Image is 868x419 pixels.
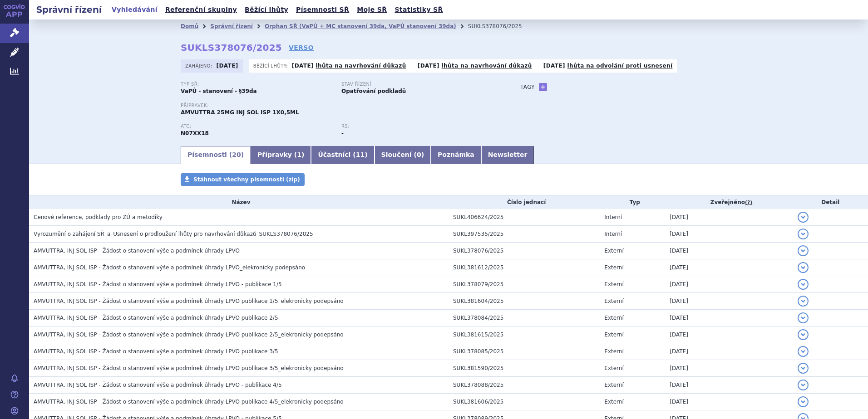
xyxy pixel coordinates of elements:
button: detail [798,245,809,256]
button: detail [798,380,809,390]
p: RS: [341,124,493,129]
h2: Správní řízení [29,3,109,16]
td: SUKL378088/2025 [449,377,600,394]
td: [DATE] [665,343,793,360]
span: Interní [604,214,622,220]
td: SUKL406624/2025 [449,209,600,226]
td: [DATE] [665,293,793,310]
span: 1 [297,151,301,158]
span: AMVUTTRA, INJ SOL ISP - Žádost o stanovení výše a podmínek úhrady LPVO publikace 2/5_elekronicky ... [34,331,344,338]
strong: [DATE] [292,63,314,69]
td: SUKL381604/2025 [449,293,600,310]
th: Číslo jednací [449,195,600,209]
td: SUKL381615/2025 [449,326,600,343]
p: - [292,62,406,69]
td: [DATE] [665,377,793,394]
span: 0 [417,151,421,158]
th: Typ [600,195,665,209]
td: [DATE] [665,243,793,259]
a: Referenční skupiny [163,4,240,16]
a: Správní řízení [210,23,253,29]
td: SUKL378084/2025 [449,310,600,326]
span: Externí [604,331,623,338]
a: Newsletter [481,146,534,164]
span: AMVUTTRA, INJ SOL ISP - Žádost o stanovení výše a podmínek úhrady LPVO - publikace 1/5 [34,281,282,287]
p: Stav řízení: [341,82,493,87]
button: detail [798,329,809,340]
span: AMVUTTRA, INJ SOL ISP - Žádost o stanovení výše a podmínek úhrady LPVO_elekronicky podepsáno [34,264,305,271]
td: [DATE] [665,226,793,243]
button: detail [798,262,809,273]
span: Externí [604,365,623,371]
a: Statistiky SŘ [392,4,445,16]
span: Externí [604,399,623,405]
abbr: (?) [745,200,752,206]
p: ATC: [181,124,332,129]
span: AMVUTTRA 25MG INJ SOL ISP 1X0,5ML [181,109,299,116]
button: detail [798,212,809,223]
button: detail [798,363,809,374]
a: Orphan SŘ (VaPÚ + MC stanovení 39da, VaPÚ stanovení 39da) [265,23,456,29]
span: Zahájeno: [185,62,214,69]
a: Moje SŘ [354,4,390,16]
th: Detail [793,195,868,209]
td: [DATE] [665,326,793,343]
strong: VaPÚ - stanovení - §39da [181,88,257,94]
span: AMVUTTRA, INJ SOL ISP - Žádost o stanovení výše a podmínek úhrady LPVO [34,248,240,254]
td: SUKL378079/2025 [449,276,600,293]
td: [DATE] [665,259,793,276]
button: detail [798,312,809,323]
td: SUKL378085/2025 [449,343,600,360]
a: lhůta na navrhování důkazů [442,63,532,69]
td: [DATE] [665,276,793,293]
span: Cenové reference, podklady pro ZÚ a metodiky [34,214,163,220]
span: AMVUTTRA, INJ SOL ISP - Žádost o stanovení výše a podmínek úhrady LPVO publikace 3/5_elekronicky ... [34,365,344,371]
a: Vyhledávání [109,4,160,16]
a: Běžící lhůty [242,4,291,16]
td: [DATE] [665,209,793,226]
strong: VUTRISIRAN [181,130,209,136]
span: Externí [604,348,623,355]
span: AMVUTTRA, INJ SOL ISP - Žádost o stanovení výše a podmínek úhrady LPVO publikace 1/5_elekronicky ... [34,298,344,304]
a: lhůta na odvolání proti usnesení [567,63,673,69]
p: Přípravek: [181,103,502,108]
li: SUKLS378076/2025 [468,19,534,33]
span: Externí [604,264,623,271]
p: - [418,62,532,69]
span: Stáhnout všechny písemnosti (zip) [193,176,300,183]
span: Externí [604,315,623,321]
p: Typ SŘ: [181,82,332,87]
strong: SUKLS378076/2025 [181,42,282,53]
span: Externí [604,382,623,388]
button: detail [798,279,809,290]
a: + [539,83,547,91]
button: detail [798,229,809,239]
a: lhůta na navrhování důkazů [316,63,406,69]
a: Účastníci (11) [311,146,374,164]
p: - [543,62,673,69]
span: 11 [356,151,365,158]
td: [DATE] [665,360,793,377]
span: Externí [604,248,623,254]
th: Název [29,195,449,209]
span: AMVUTTRA, INJ SOL ISP - Žádost o stanovení výše a podmínek úhrady LPVO - publikace 4/5 [34,382,282,388]
th: Zveřejněno [665,195,793,209]
a: Přípravky (1) [251,146,311,164]
a: Sloučení (0) [375,146,431,164]
span: AMVUTTRA, INJ SOL ISP - Žádost o stanovení výše a podmínek úhrady LPVO publikace 2/5 [34,315,278,321]
td: SUKL378076/2025 [449,243,600,259]
strong: [DATE] [543,63,565,69]
a: Písemnosti (20) [181,146,251,164]
td: SUKL397535/2025 [449,226,600,243]
span: Externí [604,281,623,287]
span: 20 [232,151,241,158]
span: Běžící lhůty: [253,62,290,69]
span: Vyrozumění o zahájení SŘ_a_Usnesení o prodloužení lhůty pro navrhování důkazů_SUKLS378076/2025 [34,231,313,237]
td: SUKL381606/2025 [449,394,600,410]
td: SUKL381590/2025 [449,360,600,377]
h3: Tagy [520,82,535,93]
strong: - [341,130,344,136]
button: detail [798,346,809,357]
span: AMVUTTRA, INJ SOL ISP - Žádost o stanovení výše a podmínek úhrady LPVO publikace 4/5_elekronicky ... [34,399,344,405]
span: Interní [604,231,622,237]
